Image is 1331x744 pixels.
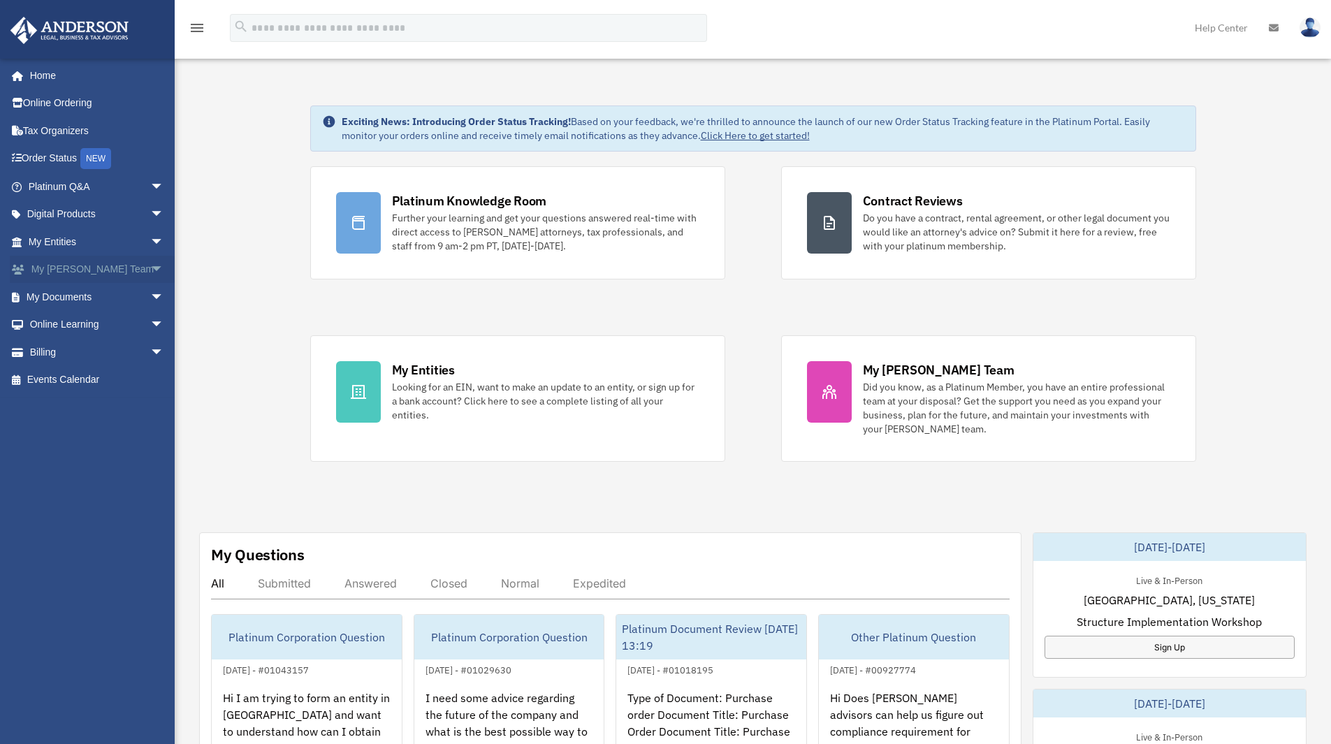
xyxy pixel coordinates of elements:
div: [DATE] - #01029630 [414,662,523,676]
a: Contract Reviews Do you have a contract, rental agreement, or other legal document you would like... [781,166,1196,279]
a: Billingarrow_drop_down [10,338,185,366]
a: Events Calendar [10,366,185,394]
img: User Pic [1300,17,1321,38]
div: Platinum Knowledge Room [392,192,547,210]
div: Based on your feedback, we're thrilled to announce the launch of our new Order Status Tracking fe... [342,115,1184,143]
div: NEW [80,148,111,169]
div: Platinum Corporation Question [212,615,402,659]
div: [DATE]-[DATE] [1033,533,1306,561]
div: Expedited [573,576,626,590]
span: arrow_drop_down [150,200,178,229]
div: [DATE] - #01018195 [616,662,725,676]
a: menu [189,24,205,36]
div: Live & In-Person [1125,572,1214,587]
a: My [PERSON_NAME] Teamarrow_drop_down [10,256,185,284]
div: Answered [344,576,397,590]
i: search [233,19,249,34]
span: arrow_drop_down [150,228,178,256]
div: Platinum Corporation Question [414,615,604,659]
div: Platinum Document Review [DATE] 13:19 [616,615,806,659]
a: Tax Organizers [10,117,185,145]
a: Online Ordering [10,89,185,117]
div: My [PERSON_NAME] Team [863,361,1014,379]
div: Live & In-Person [1125,729,1214,743]
span: Structure Implementation Workshop [1077,613,1262,630]
div: [DATE] - #01043157 [212,662,320,676]
div: Normal [501,576,539,590]
i: menu [189,20,205,36]
div: Do you have a contract, rental agreement, or other legal document you would like an attorney's ad... [863,211,1170,253]
span: [GEOGRAPHIC_DATA], [US_STATE] [1084,592,1255,608]
span: arrow_drop_down [150,256,178,284]
a: Online Learningarrow_drop_down [10,311,185,339]
a: Click Here to get started! [701,129,810,142]
div: Contract Reviews [863,192,963,210]
div: My Entities [392,361,455,379]
span: arrow_drop_down [150,173,178,201]
div: Submitted [258,576,311,590]
strong: Exciting News: Introducing Order Status Tracking! [342,115,571,128]
div: Looking for an EIN, want to make an update to an entity, or sign up for a bank account? Click her... [392,380,699,422]
div: [DATE] - #00927774 [819,662,927,676]
span: arrow_drop_down [150,311,178,340]
a: Platinum Q&Aarrow_drop_down [10,173,185,200]
span: arrow_drop_down [150,338,178,367]
a: Digital Productsarrow_drop_down [10,200,185,228]
a: Platinum Knowledge Room Further your learning and get your questions answered real-time with dire... [310,166,725,279]
a: My Entities Looking for an EIN, want to make an update to an entity, or sign up for a bank accoun... [310,335,725,462]
a: Home [10,61,178,89]
a: Order StatusNEW [10,145,185,173]
a: My Entitiesarrow_drop_down [10,228,185,256]
div: Further your learning and get your questions answered real-time with direct access to [PERSON_NAM... [392,211,699,253]
span: arrow_drop_down [150,283,178,312]
a: My [PERSON_NAME] Team Did you know, as a Platinum Member, you have an entire professional team at... [781,335,1196,462]
img: Anderson Advisors Platinum Portal [6,17,133,44]
a: Sign Up [1045,636,1295,659]
div: Other Platinum Question [819,615,1009,659]
div: Closed [430,576,467,590]
div: [DATE]-[DATE] [1033,690,1306,717]
div: All [211,576,224,590]
div: My Questions [211,544,305,565]
div: Did you know, as a Platinum Member, you have an entire professional team at your disposal? Get th... [863,380,1170,436]
a: My Documentsarrow_drop_down [10,283,185,311]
